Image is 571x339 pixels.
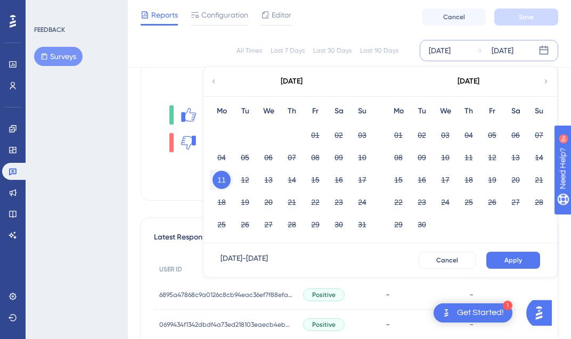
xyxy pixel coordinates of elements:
div: Last 30 Days [313,46,352,55]
button: 12 [236,171,254,189]
button: 23 [330,193,348,211]
span: Editor [272,9,291,21]
span: 6895a47868c9a0126c8cb94eac36ef7f88efad44fc44bbf95b953c53f8e96396 [159,291,292,299]
span: Need Help? [25,3,67,15]
button: 17 [353,171,371,189]
span: Cancel [443,13,465,21]
button: 05 [236,148,254,167]
button: Save [494,9,558,26]
button: 11 [460,148,478,167]
button: 21 [530,171,548,189]
button: 15 [306,171,324,189]
span: 0699434f1342dbdf4a73ed218103eaecb4ebe4e22c081b8dc09e1a6f780e2231 [159,320,292,329]
button: 29 [389,216,407,234]
button: 09 [413,148,431,167]
span: Cancel [436,256,458,264]
button: 10 [436,148,454,167]
div: - [386,290,459,300]
div: Su [350,105,374,118]
iframe: UserGuiding AI Assistant Launcher [526,297,558,329]
button: 30 [330,216,348,234]
button: 25 [460,193,478,211]
div: [DATE] [492,44,513,57]
button: 01 [389,126,407,144]
div: Sa [504,105,527,118]
button: 14 [283,171,301,189]
button: 01 [306,126,324,144]
button: 30 [413,216,431,234]
button: 02 [330,126,348,144]
div: FEEDBACK [34,26,65,34]
button: 16 [413,171,431,189]
span: Apply [504,256,522,264]
button: 18 [213,193,231,211]
button: 08 [306,148,324,167]
div: Th [280,105,304,118]
button: 13 [259,171,278,189]
button: 07 [530,126,548,144]
div: Su [527,105,551,118]
button: 19 [236,193,254,211]
button: 21 [283,193,301,211]
button: Surveys [34,47,83,66]
button: 18 [460,171,478,189]
div: [DATE] [458,75,479,88]
div: - [386,319,459,329]
div: Open Get Started! checklist, remaining modules: 1 [434,303,512,323]
div: Mo [387,105,410,118]
div: [DATE] [429,44,451,57]
button: Cancel [422,9,486,26]
div: 9+ [72,5,79,14]
button: 22 [389,193,407,211]
button: 07 [283,148,301,167]
button: 28 [530,193,548,211]
button: 24 [436,193,454,211]
button: 12 [483,148,501,167]
button: 19 [483,171,501,189]
div: Fr [480,105,504,118]
span: Positive [312,291,336,299]
div: Fr [304,105,327,118]
div: Last 7 Days [271,46,305,55]
button: 20 [507,171,525,189]
button: 20 [259,193,278,211]
button: 11 [213,171,231,189]
button: 06 [507,126,525,144]
button: 28 [283,216,301,234]
div: We [434,105,457,118]
button: 14 [530,148,548,167]
button: 03 [353,126,371,144]
div: [DATE] - [DATE] [221,252,268,269]
div: Sa [327,105,350,118]
div: Mo [210,105,233,118]
button: 25 [213,216,231,234]
button: Apply [486,252,540,269]
div: 1 [503,301,512,310]
span: USER ID [159,265,182,274]
button: 10 [353,148,371,167]
button: Cancel [419,252,476,269]
button: 05 [483,126,501,144]
div: Th [457,105,480,118]
button: 08 [389,148,407,167]
button: 09 [330,148,348,167]
button: 04 [213,148,231,167]
button: 06 [259,148,278,167]
button: 31 [353,216,371,234]
span: Positive [312,320,336,329]
div: Tu [410,105,434,118]
div: Get Started! [457,307,504,319]
div: We [257,105,280,118]
button: 04 [460,126,478,144]
div: Last 90 Days [360,46,398,55]
button: 15 [389,171,407,189]
button: 29 [306,216,324,234]
div: Tu [233,105,257,118]
button: 02 [413,126,431,144]
button: 26 [236,216,254,234]
button: 13 [507,148,525,167]
button: 23 [413,193,431,211]
span: Configuration [201,9,248,21]
button: 17 [436,171,454,189]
